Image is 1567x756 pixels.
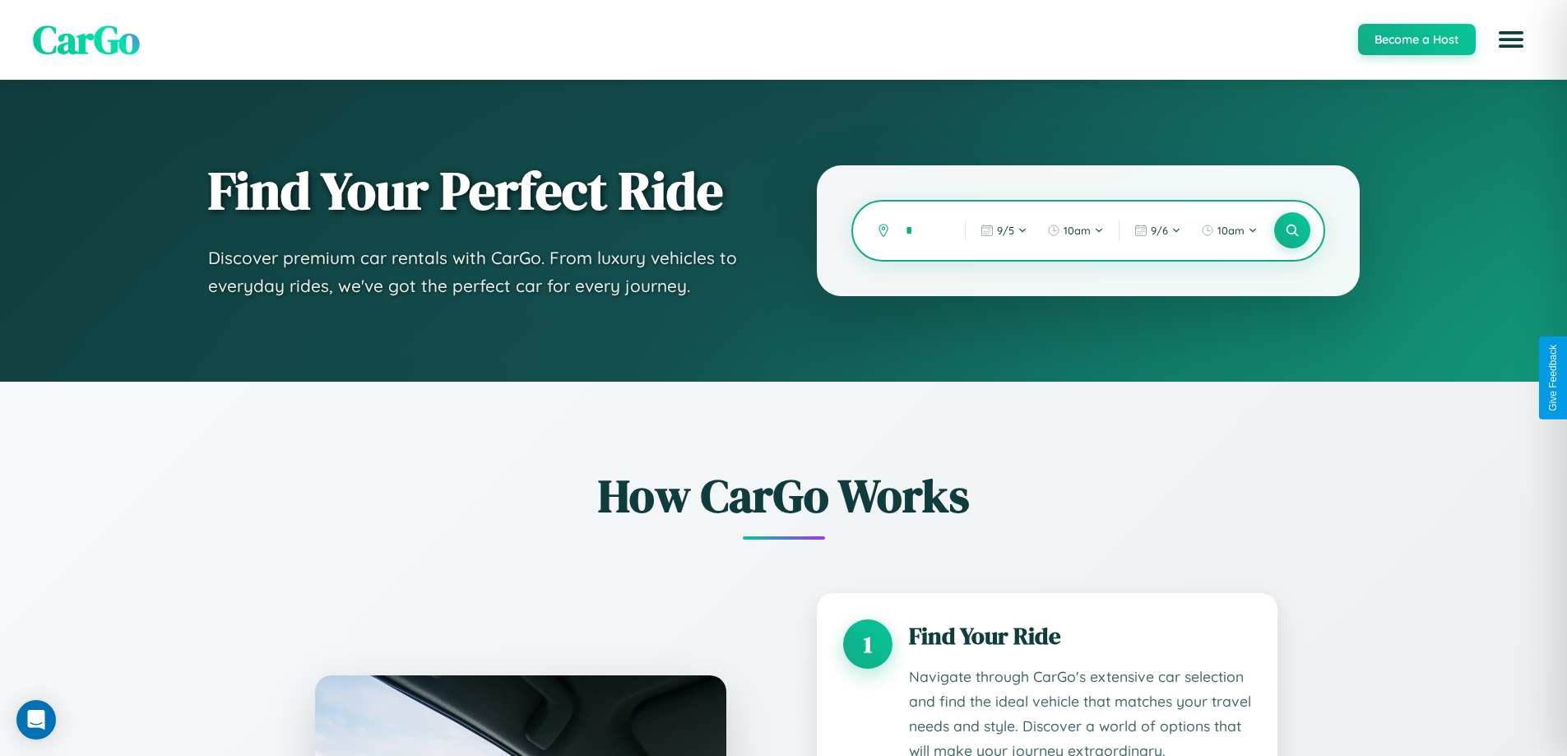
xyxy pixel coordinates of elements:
div: Give Feedback [1547,345,1559,411]
div: 1 [843,619,892,669]
span: 10am [1064,224,1091,237]
span: 9 / 5 [997,224,1014,237]
button: 9/5 [972,217,1036,243]
span: 9 / 6 [1151,224,1168,237]
button: 10am [1193,217,1266,243]
span: CarGo [33,12,140,67]
button: 10am [1039,217,1112,243]
h3: Find Your Ride [909,619,1251,652]
button: 9/6 [1126,217,1189,243]
button: Become a Host [1358,24,1476,55]
p: Discover premium car rentals with CarGo. From luxury vehicles to everyday rides, we've got the pe... [208,244,751,299]
span: 10am [1217,224,1245,237]
div: Open Intercom Messenger [16,700,56,740]
h2: How CarGo Works [290,464,1277,527]
h1: Find Your Perfect Ride [208,162,751,220]
button: Open menu [1488,16,1534,63]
